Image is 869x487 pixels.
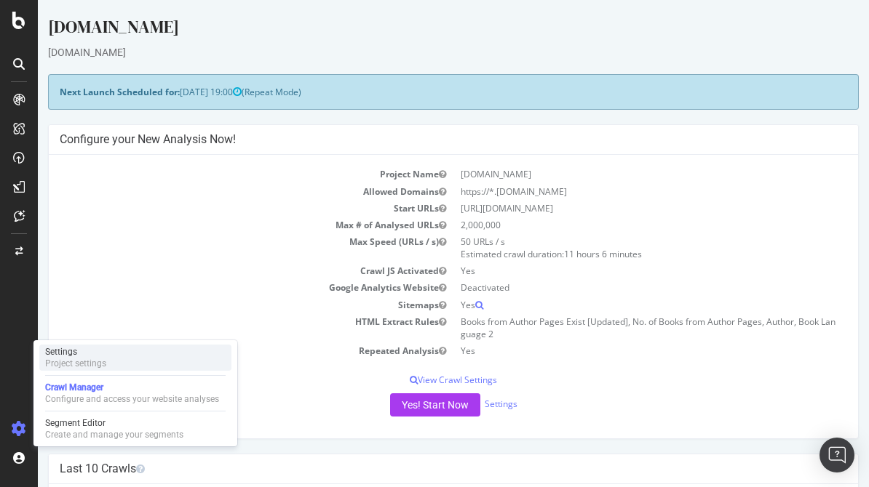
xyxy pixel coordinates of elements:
td: Google Analytics Website [22,279,416,296]
td: HTML Extract Rules [22,313,416,342]
div: [DOMAIN_NAME] [10,45,821,60]
td: 50 URLs / s Estimated crawl duration: [416,233,809,262]
td: Deactivated [416,279,809,296]
a: Settings [447,398,480,410]
td: https://*.[DOMAIN_NAME] [416,183,809,200]
a: Crawl ManagerConfigure and access your website analyses [39,380,231,406]
h4: Configure your New Analysis Now! [22,132,809,147]
td: Sitemaps [22,297,416,313]
div: Crawl Manager [45,382,219,393]
strong: Next Launch Scheduled for: [22,86,142,98]
div: Segment Editor [45,417,183,429]
div: [DOMAIN_NAME] [10,15,821,45]
td: Yes [416,297,809,313]
td: Yes [416,262,809,279]
td: Books from Author Pages Exist [Updated], No. of Books from Author Pages, Author, Book Language 2 [416,313,809,342]
div: Create and manage your segments [45,429,183,440]
div: Settings [45,346,106,358]
td: Project Name [22,166,416,182]
td: Start URLs [22,200,416,217]
button: Yes! Start Now [352,393,443,416]
td: Max # of Analysed URLs [22,217,416,233]
td: Repeated Analysis [22,342,416,359]
span: 11 hours 6 minutes [526,248,604,260]
p: View Crawl Settings [22,374,809,386]
div: (Repeat Mode) [10,74,821,110]
td: 2,000,000 [416,217,809,233]
td: Crawl JS Activated [22,262,416,279]
div: Open Intercom Messenger [820,438,854,472]
div: Configure and access your website analyses [45,393,219,405]
td: [DOMAIN_NAME] [416,166,809,182]
a: Segment EditorCreate and manage your segments [39,416,231,442]
span: [DATE] 19:00 [142,86,204,98]
td: Max Speed (URLs / s) [22,233,416,262]
h4: Last 10 Crawls [22,462,809,476]
td: Allowed Domains [22,183,416,200]
td: Yes [416,342,809,359]
a: SettingsProject settings [39,345,231,371]
td: [URL][DOMAIN_NAME] [416,200,809,217]
div: Project settings [45,358,106,369]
